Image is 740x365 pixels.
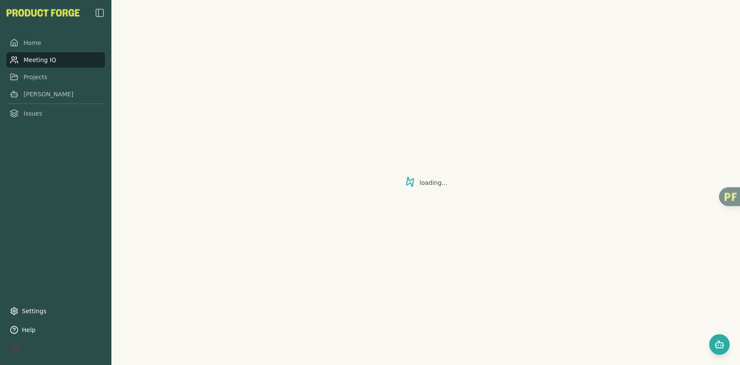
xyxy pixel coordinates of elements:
button: PF-Logo [6,9,80,17]
a: [PERSON_NAME] [6,86,105,102]
a: Settings [6,303,105,319]
a: Issues [6,106,105,121]
a: Meeting IQ [6,52,105,68]
img: Product Forge [6,9,80,17]
a: Home [6,35,105,50]
button: Open chat [709,334,730,355]
img: sidebar [95,8,105,18]
a: Projects [6,69,105,85]
p: loading... [419,178,447,187]
button: Help [6,322,105,338]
